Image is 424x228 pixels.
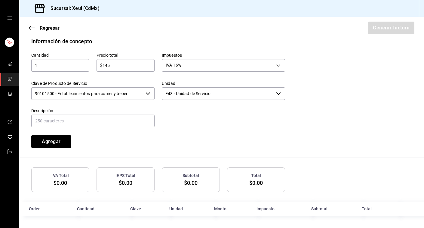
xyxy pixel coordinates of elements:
[31,37,92,45] div: Información de concepto
[253,202,308,216] th: Impuesto
[97,53,155,57] label: Precio total
[31,115,155,127] input: 250 caracteres
[162,81,285,85] label: Unidad
[40,25,60,31] span: Regresar
[119,180,133,186] span: $0.00
[31,87,143,100] input: Elige una opción
[251,172,261,179] h3: Total
[166,202,210,216] th: Unidad
[127,202,166,216] th: Clave
[31,108,155,112] label: Descripción
[210,202,253,216] th: Monto
[29,25,60,31] button: Regresar
[162,53,285,57] label: Impuestos
[166,62,181,68] span: IVA 16%
[183,172,199,179] h3: Subtotal
[249,180,263,186] span: $0.00
[51,172,69,179] h3: IVA Total
[31,135,71,148] button: Agregar
[7,16,12,20] button: open drawer
[54,180,67,186] span: $0.00
[308,202,358,216] th: Subtotal
[162,87,274,100] input: Elige una opción
[46,5,100,12] h3: Sucursal: Xeul (CdMx)
[358,202,395,216] th: Total
[31,81,155,85] label: Clave de Producto de Servicio
[97,62,155,69] input: $0.00
[19,202,73,216] th: Orden
[184,180,198,186] span: $0.00
[115,172,135,179] h3: IEPS Total
[31,53,89,57] label: Cantidad
[73,202,127,216] th: Cantidad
